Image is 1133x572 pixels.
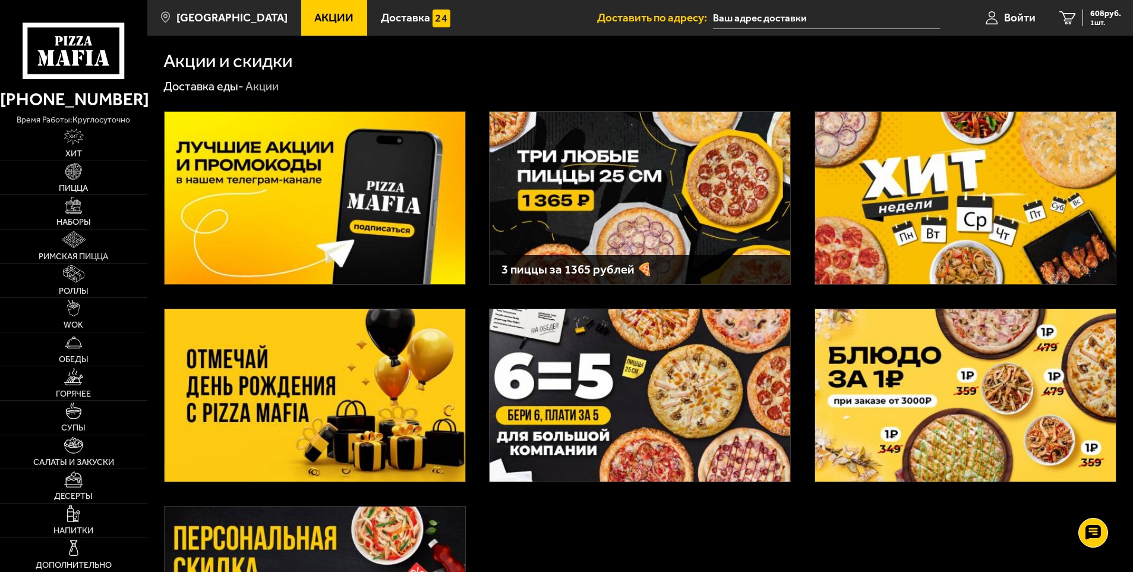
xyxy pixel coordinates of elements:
span: 1 шт. [1090,19,1121,26]
span: Напитки [53,527,93,535]
span: Обеды [59,356,89,364]
span: Римская пицца [39,253,108,261]
span: WOK [64,321,83,329]
span: 608 руб. [1090,10,1121,18]
span: Десерты [54,492,93,501]
span: [GEOGRAPHIC_DATA] [176,12,288,23]
span: Хит [65,150,82,158]
span: Дополнительно [36,561,112,570]
img: 15daf4d41897b9f0e9f617042186c801.svg [433,10,450,27]
h3: 3 пиццы за 1365 рублей 🍕 [501,263,778,276]
span: Войти [1004,12,1036,23]
span: Акции [314,12,354,23]
span: Салаты и закуски [33,458,114,467]
a: 3 пиццы за 1365 рублей 🍕 [489,111,791,285]
span: Пицца [59,184,88,193]
span: Наборы [56,218,91,227]
span: Роллы [59,287,89,296]
span: Горячее [56,390,91,398]
h1: Акции и скидки [163,52,292,71]
a: Доставка еды- [163,79,244,93]
span: Супы [61,424,86,432]
div: Акции [245,79,279,95]
span: Доставка [381,12,430,23]
input: Ваш адрес доставки [713,7,939,29]
span: Доставить по адресу: [597,12,713,23]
